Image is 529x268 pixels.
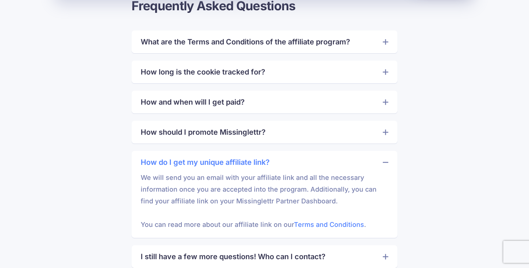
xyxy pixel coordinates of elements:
a: What are the Terms and Conditions of the affiliate program? [141,36,388,48]
a: How long is the cookie tracked for? [141,66,388,78]
a: How should I promote Missinglettr? [141,126,388,138]
a: How and when will I get paid? [141,96,388,108]
a: How do I get my unique affiliate link? [141,156,388,168]
a: Terms and Conditions [294,221,364,228]
p: We will send you an email with your affiliate link and all the necessary information once you are... [141,168,388,231]
a: I still have a few more questions! Who can I contact? [141,251,388,262]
